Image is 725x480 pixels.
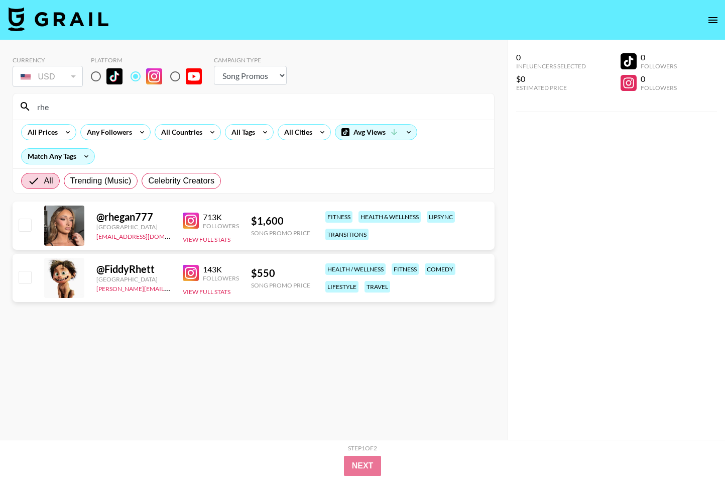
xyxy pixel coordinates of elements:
div: @ rhegan777 [96,211,171,223]
img: Instagram [183,213,199,229]
div: $ 1,600 [251,215,310,227]
img: Instagram [146,68,162,84]
div: lifestyle [325,281,358,293]
div: 143K [203,264,239,274]
div: Estimated Price [516,84,586,91]
div: Match Any Tags [22,149,94,164]
div: [GEOGRAPHIC_DATA] [96,275,171,283]
button: View Full Stats [183,288,230,296]
div: 0 [641,74,677,84]
span: Trending (Music) [70,175,132,187]
div: $0 [516,74,586,84]
div: All Cities [278,125,314,140]
a: [EMAIL_ADDRESS][DOMAIN_NAME] [96,231,197,240]
div: travel [365,281,390,293]
div: transitions [325,229,369,240]
div: Followers [641,84,677,91]
img: Grail Talent [8,7,108,31]
div: All Prices [22,125,60,140]
div: USD [15,68,81,85]
div: Influencers Selected [516,62,586,70]
div: Platform [91,56,210,64]
span: All [44,175,53,187]
button: open drawer [703,10,723,30]
span: Celebrity Creators [148,175,214,187]
div: 0 [641,52,677,62]
div: $ 550 [251,267,310,279]
div: Currency is locked to USD [13,64,83,89]
div: Song Promo Price [251,281,310,289]
div: Followers [641,62,677,70]
div: All Tags [225,125,257,140]
button: View Full Stats [183,236,230,243]
div: comedy [425,263,455,275]
div: Avg Views [335,125,417,140]
div: 713K [203,212,239,222]
div: Any Followers [81,125,134,140]
input: Search by User Name [31,99,488,115]
a: [PERSON_NAME][EMAIL_ADDRESS][PERSON_NAME][DOMAIN_NAME] [96,283,293,293]
button: Next [344,456,382,476]
img: YouTube [186,68,202,84]
iframe: Drift Widget Chat Controller [675,430,713,468]
img: TikTok [106,68,123,84]
div: Step 1 of 2 [348,444,377,452]
div: lipsync [427,211,455,223]
div: Song Promo Price [251,229,310,237]
div: health & wellness [358,211,421,223]
div: fitness [325,211,352,223]
div: Followers [203,222,239,230]
div: Campaign Type [214,56,287,64]
div: Followers [203,274,239,282]
img: Instagram [183,265,199,281]
div: [GEOGRAPHIC_DATA] [96,223,171,231]
div: 0 [516,52,586,62]
div: fitness [392,263,419,275]
div: All Countries [155,125,204,140]
div: @ FiddyRhett [96,263,171,275]
div: Currency [13,56,83,64]
div: health / wellness [325,263,386,275]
